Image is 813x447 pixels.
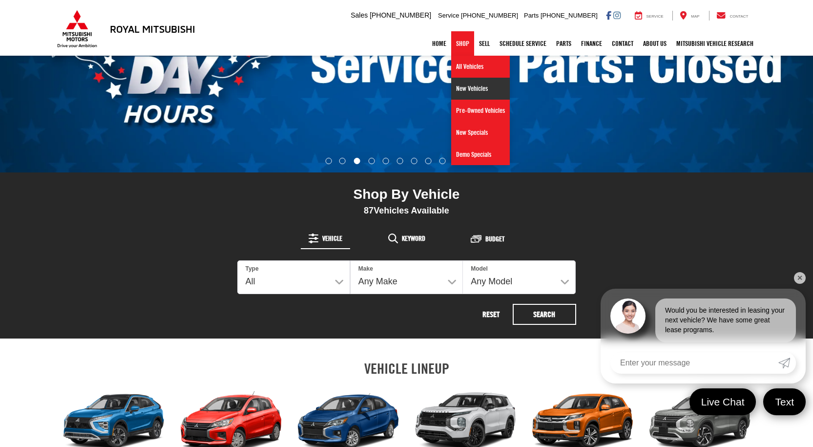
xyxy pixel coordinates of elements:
li: Go to slide number 1. [325,158,332,164]
button: Reset [472,304,511,325]
h2: VEHICLE LINEUP [55,361,758,377]
label: Type [246,265,259,273]
a: Sell [474,31,495,56]
span: Text [770,395,799,408]
a: Finance [576,31,607,56]
span: Map [691,14,699,19]
a: Map [672,11,707,21]
span: Contact [730,14,748,19]
li: Go to slide number 2. [339,158,346,164]
span: Service [646,14,664,19]
a: Home [427,31,451,56]
label: Make [358,265,373,273]
a: New Vehicles [451,78,510,100]
h3: Royal Mitsubishi [110,23,195,34]
a: Parts: Opens in a new tab [551,31,576,56]
a: About Us [638,31,671,56]
span: Live Chat [696,395,750,408]
input: Enter your message [610,352,778,374]
a: Schedule Service: Opens in a new tab [495,31,551,56]
a: Service [627,11,671,21]
a: Shop [451,31,474,56]
div: Vehicles Available [237,205,576,216]
span: Parts [524,12,539,19]
span: 87 [364,206,374,215]
a: Text [763,388,806,415]
li: Go to slide number 5. [383,158,389,164]
span: [PHONE_NUMBER] [370,11,431,19]
button: Search [513,304,576,325]
span: [PHONE_NUMBER] [541,12,598,19]
a: Contact [709,11,756,21]
li: Go to slide number 9. [439,158,445,164]
img: Agent profile photo [610,298,646,334]
label: Model [471,265,488,273]
span: Vehicle [322,235,342,242]
li: Go to slide number 8. [425,158,431,164]
a: Mitsubishi Vehicle Research [671,31,758,56]
span: Sales [351,11,368,19]
span: Keyword [402,235,425,242]
span: [PHONE_NUMBER] [461,12,518,19]
a: Contact [607,31,638,56]
a: Facebook: Click to visit our Facebook page [606,11,611,19]
div: Would you be interested in leasing your next vehicle? We have some great lease programs. [655,298,796,342]
a: Submit [778,352,796,374]
li: Go to slide number 7. [411,158,417,164]
div: Shop By Vehicle [237,186,576,205]
span: Budget [485,235,504,242]
li: Go to slide number 3. [354,158,360,164]
a: Instagram: Click to visit our Instagram page [613,11,621,19]
a: Demo Specials [451,144,510,165]
img: Mitsubishi [55,10,99,48]
a: Pre-Owned Vehicles [451,100,510,122]
li: Go to slide number 4. [369,158,375,164]
a: New Specials [451,122,510,144]
a: Live Chat [689,388,756,415]
span: Service [438,12,459,19]
a: All Vehicles [451,56,510,78]
li: Go to slide number 6. [397,158,403,164]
